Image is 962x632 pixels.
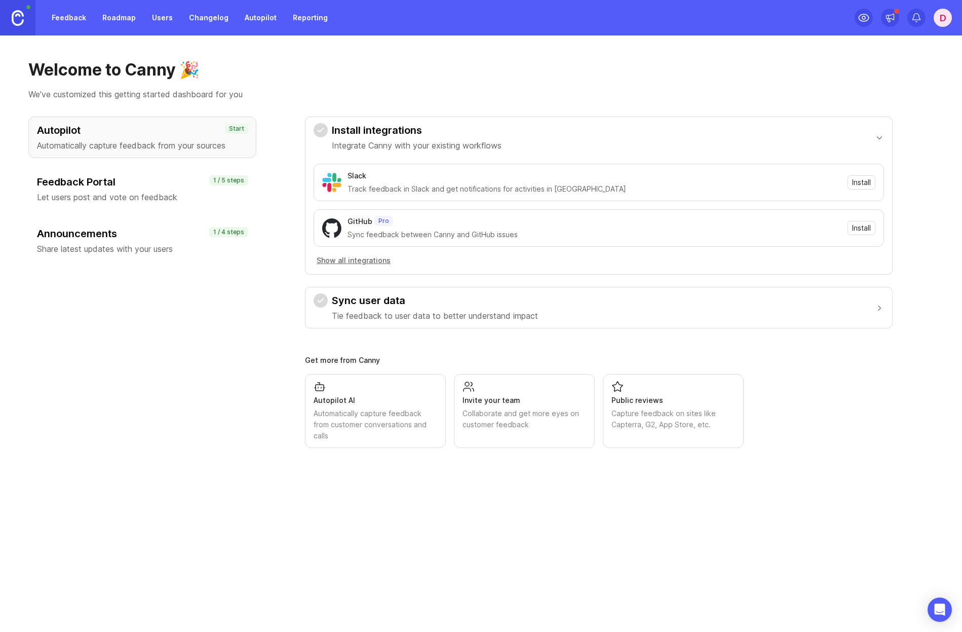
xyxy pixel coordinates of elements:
a: Public reviewsCapture feedback on sites like Capterra, G2, App Store, etc. [603,374,744,448]
button: Feedback PortalLet users post and vote on feedback1 / 5 steps [28,168,256,210]
a: Reporting [287,9,334,27]
p: 1 / 4 steps [213,228,244,236]
div: Sync feedback between Canny and GitHub issues [348,229,841,240]
a: Show all integrations [314,255,884,266]
h1: Welcome to Canny 🎉 [28,60,934,80]
a: Autopilot [239,9,283,27]
div: Get more from Canny [305,357,893,364]
div: Autopilot AI [314,395,437,406]
div: Install integrationsIntegrate Canny with your existing workflows [314,158,884,274]
button: Install integrationsIntegrate Canny with your existing workflows [314,117,884,158]
div: Open Intercom Messenger [928,598,952,622]
div: Collaborate and get more eyes on customer feedback [463,408,586,430]
a: Users [146,9,179,27]
button: Install [848,175,875,190]
button: AutopilotAutomatically capture feedback from your sourcesStart [28,117,256,158]
div: GitHub [348,216,372,227]
div: Automatically capture feedback from customer conversations and calls [314,408,437,441]
a: Roadmap [96,9,142,27]
p: Tie feedback to user data to better understand impact [332,310,538,322]
a: Autopilot AIAutomatically capture feedback from customer conversations and calls [305,374,446,448]
span: Install [852,223,871,233]
p: We've customized this getting started dashboard for you [28,88,934,100]
div: Track feedback in Slack and get notifications for activities in [GEOGRAPHIC_DATA] [348,183,841,195]
a: Changelog [183,9,235,27]
p: Automatically capture feedback from your sources [37,139,248,152]
button: d [934,9,952,27]
button: Install [848,221,875,235]
a: Feedback [46,9,92,27]
p: Share latest updates with your users [37,243,248,255]
h3: Sync user data [332,293,538,308]
img: GitHub [322,218,341,238]
a: Invite your teamCollaborate and get more eyes on customer feedback [454,374,595,448]
button: AnnouncementsShare latest updates with your users1 / 4 steps [28,220,256,262]
p: Start [229,125,244,133]
p: 1 / 5 steps [213,176,244,184]
p: Let users post and vote on feedback [37,191,248,203]
p: Integrate Canny with your existing workflows [332,139,502,152]
h3: Autopilot [37,123,248,137]
div: Slack [348,170,366,181]
h3: Feedback Portal [37,175,248,189]
button: Sync user dataTie feedback to user data to better understand impact [314,287,884,328]
img: Canny Home [12,10,24,26]
span: Install [852,177,871,188]
h3: Install integrations [332,123,502,137]
div: Invite your team [463,395,586,406]
img: Slack [322,173,341,192]
h3: Announcements [37,227,248,241]
p: Pro [378,217,389,225]
button: Show all integrations [314,255,394,266]
div: Capture feedback on sites like Capterra, G2, App Store, etc. [611,408,735,430]
div: Public reviews [611,395,735,406]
